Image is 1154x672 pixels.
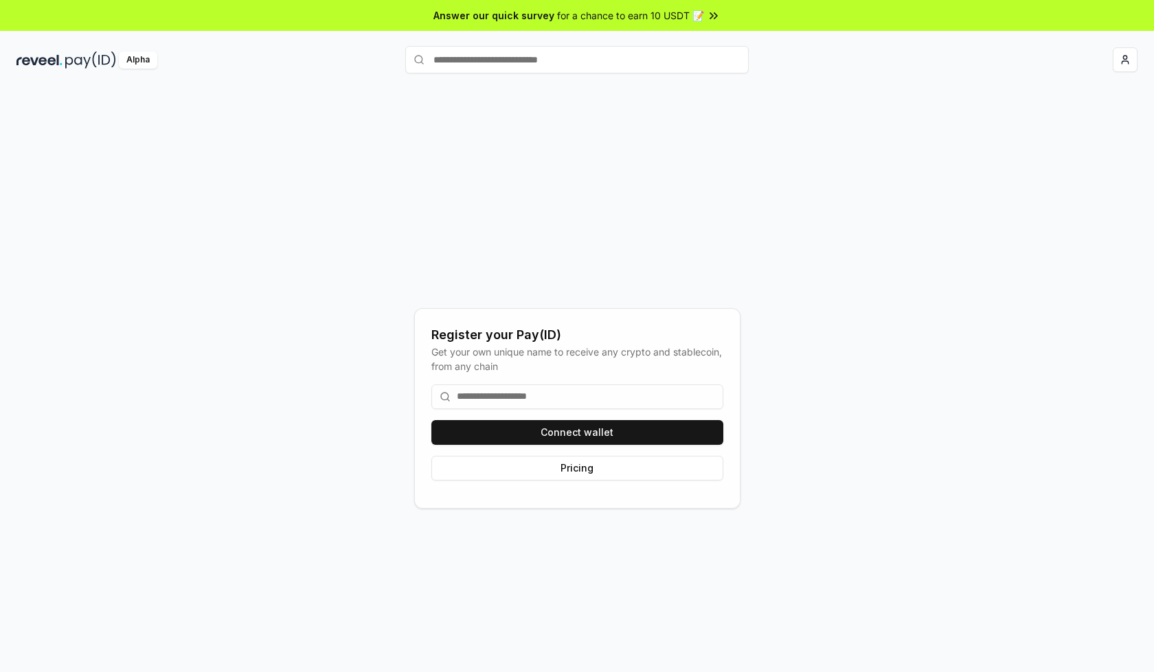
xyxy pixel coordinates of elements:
[16,51,63,69] img: reveel_dark
[65,51,116,69] img: pay_id
[431,420,723,445] button: Connect wallet
[557,8,704,23] span: for a chance to earn 10 USDT 📝
[119,51,157,69] div: Alpha
[431,345,723,373] div: Get your own unique name to receive any crypto and stablecoin, from any chain
[431,456,723,480] button: Pricing
[433,8,554,23] span: Answer our quick survey
[431,325,723,345] div: Register your Pay(ID)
